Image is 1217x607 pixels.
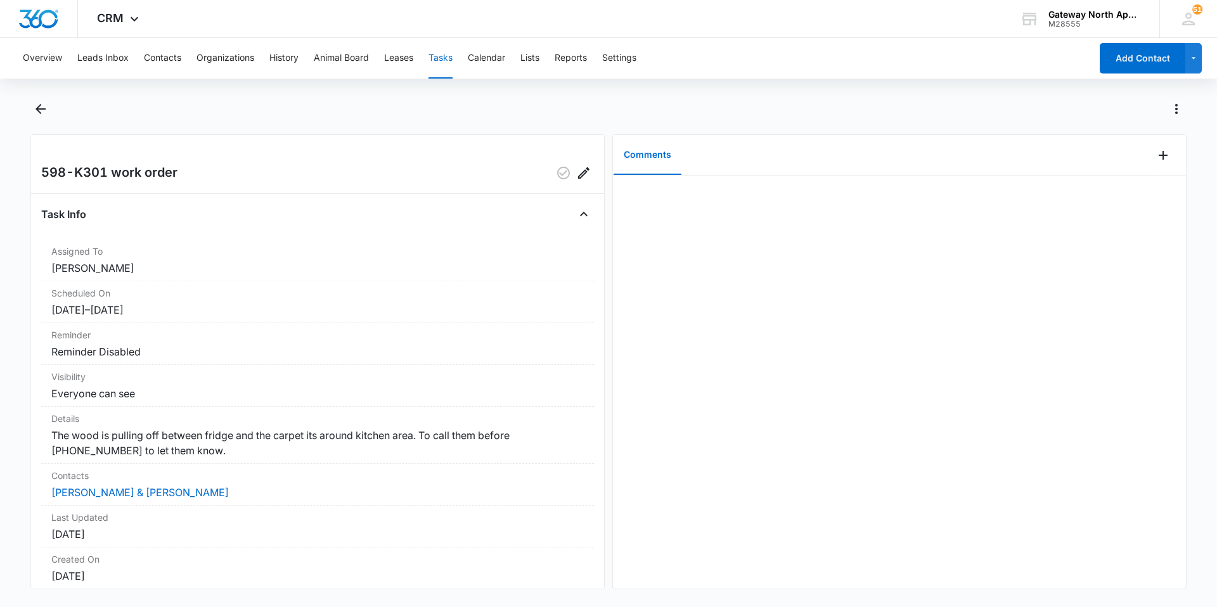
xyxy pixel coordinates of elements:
div: account id [1048,20,1141,29]
div: Scheduled On[DATE]–[DATE] [41,281,594,323]
dd: [DATE] [51,527,584,542]
button: Leads Inbox [77,38,129,79]
button: Settings [602,38,636,79]
button: Contacts [144,38,181,79]
button: Animal Board [314,38,369,79]
div: VisibilityEveryone can see [41,365,594,407]
div: DetailsThe wood is pulling off between fridge and the carpet its around kitchen area. To call the... [41,407,594,464]
button: Add Contact [1100,43,1185,73]
div: Last Updated[DATE] [41,506,594,547]
h4: Task Info [41,207,86,222]
dd: [DATE] [51,568,584,584]
dd: [DATE] – [DATE] [51,302,584,317]
span: CRM [97,11,124,25]
div: Created On[DATE] [41,547,594,589]
div: ReminderReminder Disabled [41,323,594,365]
button: Calendar [468,38,505,79]
div: Contacts[PERSON_NAME] & [PERSON_NAME] [41,464,594,506]
button: History [269,38,299,79]
dt: Reminder [51,328,584,342]
span: 51 [1192,4,1202,15]
button: Lists [520,38,539,79]
div: notifications count [1192,4,1202,15]
dd: The wood is pulling off between fridge and the carpet its around kitchen area. To call them befor... [51,428,584,458]
a: [PERSON_NAME] & [PERSON_NAME] [51,486,229,499]
dt: Assigned To [51,245,584,258]
dt: Details [51,412,584,425]
dt: Last Updated [51,511,584,524]
dd: Reminder Disabled [51,344,584,359]
dt: Scheduled On [51,286,584,300]
dd: Everyone can see [51,386,584,401]
button: Edit [574,163,594,183]
dd: [PERSON_NAME] [51,260,584,276]
button: Comments [614,136,681,175]
button: Reports [555,38,587,79]
button: Overview [23,38,62,79]
button: Leases [384,38,413,79]
button: Actions [1166,99,1187,119]
dt: Contacts [51,469,584,482]
div: account name [1048,10,1141,20]
button: Tasks [428,38,453,79]
h2: 598-K301 work order [41,163,177,183]
div: Assigned To[PERSON_NAME] [41,240,594,281]
button: Organizations [196,38,254,79]
button: Close [574,204,594,224]
dt: Created On [51,553,584,566]
button: Back [30,99,50,119]
button: Add Comment [1153,145,1173,165]
dt: Visibility [51,370,584,383]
